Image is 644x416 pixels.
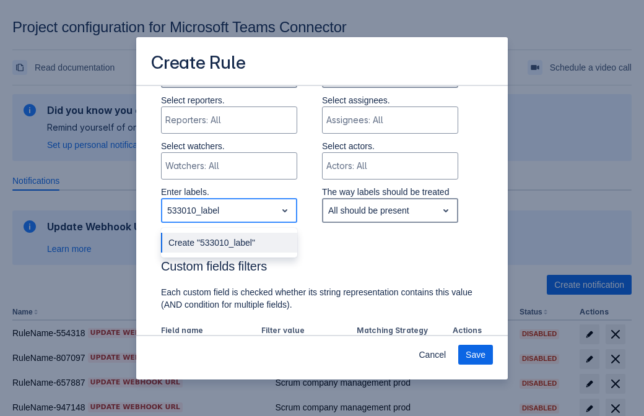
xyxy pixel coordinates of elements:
[161,259,483,279] h3: Custom fields filters
[161,186,297,198] p: Enter labels.
[256,323,352,339] th: Filter value
[352,323,448,339] th: Matching Strategy
[322,94,458,106] p: Select assignees.
[277,203,292,218] span: open
[438,203,453,218] span: open
[161,323,256,339] th: Field name
[161,140,297,152] p: Select watchers.
[161,233,297,253] div: Create "533010_label"
[411,345,453,365] button: Cancel
[161,94,297,106] p: Select reporters.
[322,186,458,198] p: The way labels should be treated
[322,140,458,152] p: Select actors.
[419,345,446,365] span: Cancel
[466,345,485,365] span: Save
[161,286,483,311] p: Each custom field is checked whether its string representation contains this value (AND condition...
[448,323,483,339] th: Actions
[328,206,409,215] div: All should be present
[458,345,493,365] button: Save
[151,52,246,76] h3: Create Rule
